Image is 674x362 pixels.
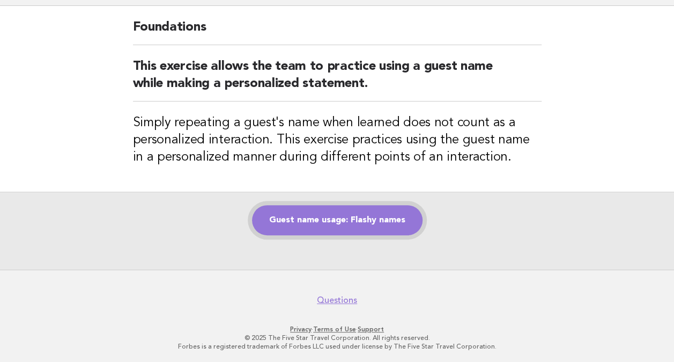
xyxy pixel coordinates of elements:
[317,295,357,306] a: Questions
[358,325,384,333] a: Support
[290,325,312,333] a: Privacy
[15,325,659,334] p: · ·
[133,114,542,166] h3: Simply repeating a guest's name when learned does not count as a personalized interaction. This e...
[133,58,542,102] h2: This exercise allows the team to practice using a guest name while making a personalized statement.
[313,325,356,333] a: Terms of Use
[133,19,542,45] h2: Foundations
[15,342,659,351] p: Forbes is a registered trademark of Forbes LLC used under license by The Five Star Travel Corpora...
[15,334,659,342] p: © 2025 The Five Star Travel Corporation. All rights reserved.
[252,205,423,235] a: Guest name usage: Flashy names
